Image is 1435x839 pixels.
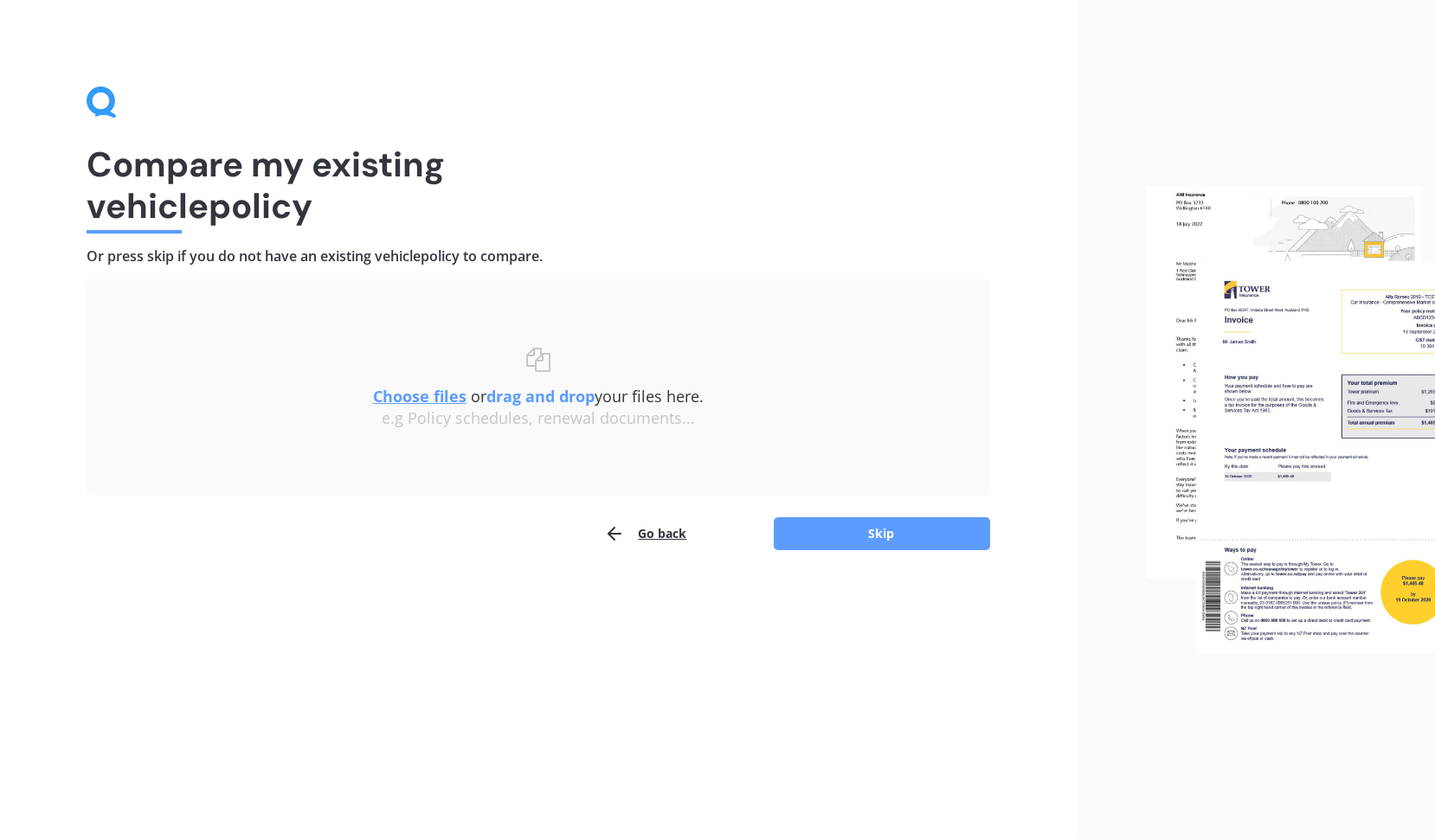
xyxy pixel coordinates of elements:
[373,386,467,407] u: Choose files
[604,516,687,551] button: Go back
[87,144,990,227] h1: Compare my existing vehicle policy
[486,386,595,407] b: drag and drop
[774,517,990,550] button: Skip
[121,409,956,428] div: e.g Policy schedules, renewal documents...
[87,247,990,266] h4: Or press skip if you do not have an existing vehicle policy to compare.
[373,386,704,407] span: or your files here.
